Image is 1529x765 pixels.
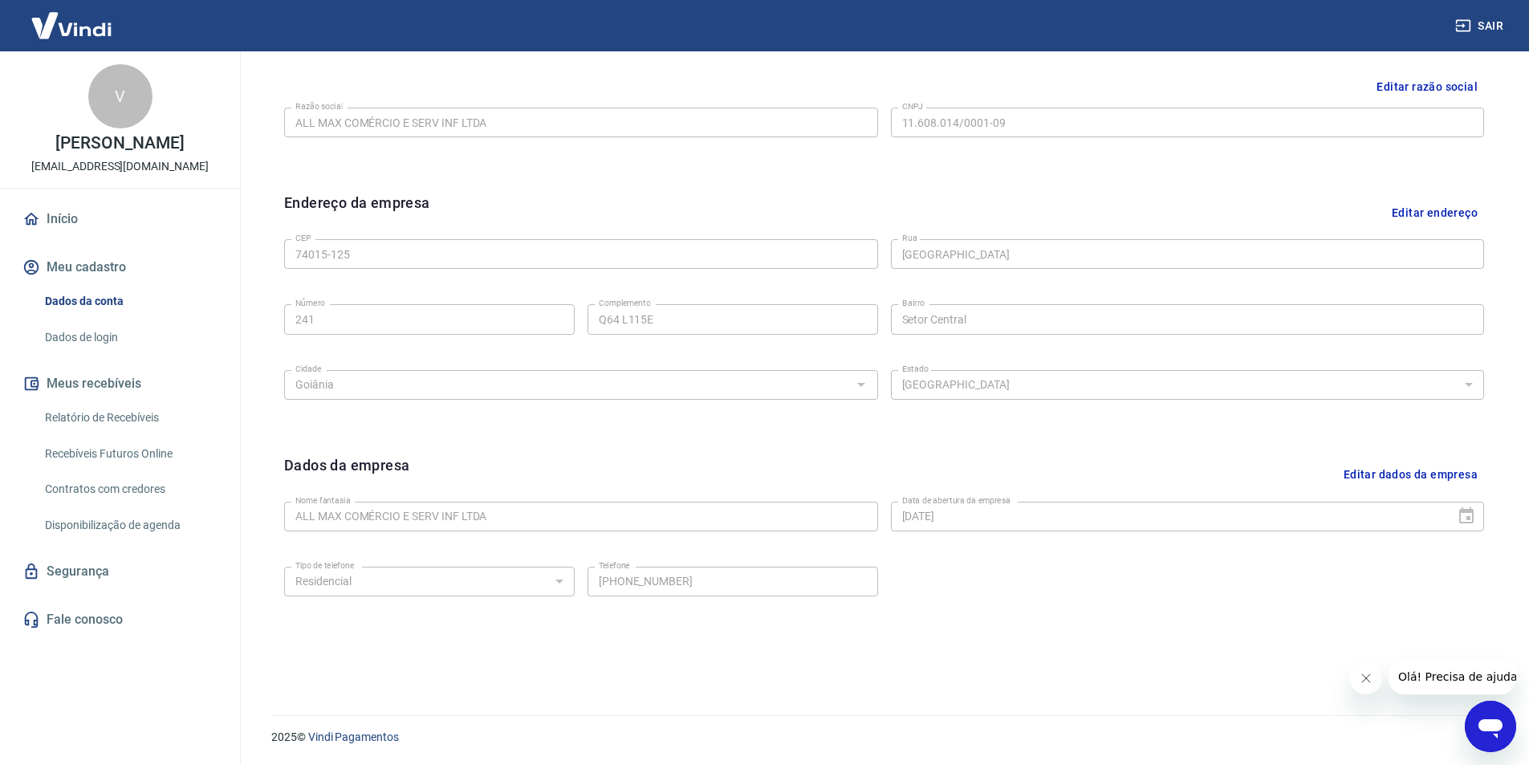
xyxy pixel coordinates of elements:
label: Rua [902,232,917,244]
button: Editar endereço [1385,192,1484,233]
a: Relatório de Recebíveis [39,401,221,434]
label: CNPJ [902,100,923,112]
p: [EMAIL_ADDRESS][DOMAIN_NAME] [31,158,209,175]
p: [PERSON_NAME] [55,135,184,152]
label: Cidade [295,363,321,375]
iframe: Mensagem da empresa [1389,659,1516,694]
iframe: Botão para abrir a janela de mensagens [1465,701,1516,752]
label: Razão social [295,100,343,112]
button: Editar razão social [1370,72,1484,102]
a: Recebíveis Futuros Online [39,437,221,470]
button: Editar dados da empresa [1337,454,1484,495]
a: Segurança [19,554,221,589]
button: Sair [1452,11,1510,41]
iframe: Fechar mensagem [1350,662,1382,694]
label: CEP [295,232,311,244]
label: Bairro [902,297,925,309]
label: Nome fantasia [295,494,351,507]
a: Dados de login [39,321,221,354]
label: Complemento [599,297,651,309]
input: Digite aqui algumas palavras para buscar a cidade [289,375,847,395]
button: Meu cadastro [19,250,221,285]
button: Meus recebíveis [19,366,221,401]
a: Início [19,201,221,237]
label: Telefone [599,560,630,572]
p: 2025 © [271,729,1490,746]
img: Vindi [19,1,124,50]
a: Fale conosco [19,602,221,637]
a: Contratos com credores [39,473,221,506]
a: Disponibilização de agenda [39,509,221,542]
label: Tipo de telefone [295,560,354,572]
div: V [88,64,152,128]
span: Olá! Precisa de ajuda? [10,11,135,24]
label: Número [295,297,325,309]
h6: Dados da empresa [284,454,409,495]
a: Vindi Pagamentos [308,730,399,743]
input: DD/MM/YYYY [891,502,1445,531]
h6: Endereço da empresa [284,192,430,233]
a: Dados da conta [39,285,221,318]
label: Data de abertura da empresa [902,494,1011,507]
label: Estado [902,363,929,375]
